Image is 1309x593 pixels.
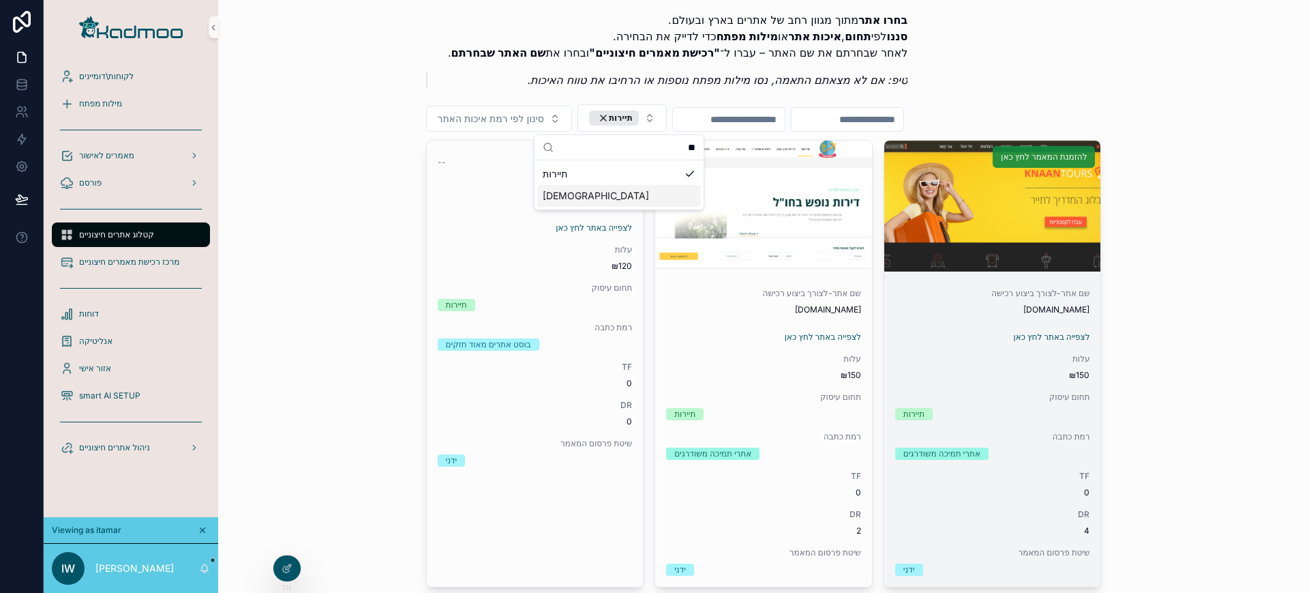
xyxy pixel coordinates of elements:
a: אזור אישי [52,356,210,381]
div: תיירות [903,408,924,420]
span: תחום עיסוק [895,392,1090,403]
span: שם אתר-לצורך ביצוע רכישה [666,288,861,299]
span: 0 [438,378,633,389]
span: smart AI SETUP [79,390,140,401]
span: עלות [438,244,633,255]
a: מרכז רכישת מאמרים חיצוניים [52,250,210,274]
div: Suggestions [535,160,704,209]
div: [DEMOGRAPHIC_DATA] [537,185,701,207]
span: שם אתר-לצורך ביצוע רכישה [895,288,1090,299]
a: מילות מפתח [52,91,210,116]
strong: מילות מפתח [717,29,778,43]
span: 0 [895,487,1090,498]
span: iw [61,560,75,577]
a: פורסם [52,171,210,195]
span: TF [666,471,861,482]
strong: סננו [886,29,907,43]
div: תיירות [446,299,467,311]
span: שם אתר-לצורך ביצוע רכישה [438,179,633,190]
a: מאמרים לאישור [52,143,210,168]
span: [DOMAIN_NAME] [895,304,1090,315]
span: עלות [895,353,1090,364]
span: ₪150 [895,370,1090,381]
span: מילות מפתח [79,98,122,109]
span: DR [438,400,633,411]
li: לפי , או כדי לדייק את הבחירה. [448,28,908,44]
span: -- [438,157,446,168]
span: DR [895,509,1090,520]
span: TF [438,362,633,373]
span: Viewing as itamar [52,525,121,536]
span: לקוחות\דומיינים [79,71,134,82]
button: Select Button [577,104,667,132]
span: מרכז רכישת מאמרים חיצוניים [79,257,179,267]
strong: שם האתר שבחרתם [451,46,546,59]
p: טיפ: אם לא מצאתם התאמה, נסו מילות מפתח נוספות או הרחיבו את טווח האיכות. [438,72,908,88]
a: לצפייה באתר לחץ כאן [785,332,861,342]
button: להזמנת המאמר לחץ כאן [993,146,1095,168]
span: עלות [666,353,861,364]
span: [DOMAIN_NAME] [438,195,633,206]
span: ניהול אתרים חיצוניים [79,442,150,453]
span: קטלוג אתרים חיצוניים [79,229,154,240]
span: להזמנת המאמר לחץ כאן [1001,151,1087,162]
a: smart AI SETUP [52,384,210,408]
span: 4 [895,525,1090,536]
button: Unselect TYYRVT [589,111,639,126]
strong: "רכישת מאמרים חיצוניים" [589,46,720,59]
div: צילום-מסך-2025-08-20-114121.png [884,141,1101,272]
a: לצפייה באתר לחץ כאן [556,222,632,233]
a: לצפייה באתר לחץ כאן [1013,332,1089,342]
span: פורסם [79,177,102,188]
span: תחום עיסוק [666,392,861,403]
strong: בחרו אתר [858,13,907,27]
li: לאחר שבחרתם את שם האתר – עברו ל־ ובחרו את . [448,44,908,61]
span: אזור אישי [79,363,111,374]
strong: תחום [845,29,871,43]
div: תיירות [589,111,639,126]
span: שיטת פרסום המאמר [666,547,861,558]
a: קטלוג אתרים חיצוניים [52,222,210,247]
span: ₪150 [666,370,861,381]
a: דוחות [52,302,210,326]
span: שיטת פרסום המאמר [895,547,1090,558]
span: ₪120 [438,261,633,272]
div: אתרי תמיכה משודרגים [674,448,751,460]
span: רמת כתבה [438,322,633,333]
li: מתוך מגוון רחב של אתרים בארץ ובעולם. [448,12,908,28]
a: אנליטיקה [52,329,210,353]
div: אתרי תמיכה משודרגים [903,448,980,460]
span: סינון לפי רמת איכות האתר [438,112,544,126]
strong: איכות אתר [788,29,841,43]
div: ידני [446,454,457,467]
div: ידני [903,564,915,576]
a: ניהול אתרים חיצוניים [52,435,210,460]
span: 0 [666,487,861,498]
div: תיירות [537,163,701,185]
div: ידני [674,564,686,576]
span: 2 [666,525,861,536]
button: Select Button [426,106,572,132]
span: דוחות [79,308,99,319]
span: מאמרים לאישור [79,150,134,161]
span: DR [666,509,861,520]
span: 0 [438,416,633,427]
span: TF [895,471,1090,482]
span: שיטת פרסום המאמר [438,438,633,449]
div: תיירות [674,408,695,420]
span: אנליטיקה [79,336,112,347]
span: רמת כתבה [666,431,861,442]
div: בוסט אתרים מאוד חזקים [446,338,531,351]
span: תחום עיסוק [438,283,633,293]
p: [PERSON_NAME] [95,562,174,575]
div: דירות-נופש-בחול.png [655,141,872,272]
img: App logo [79,16,183,38]
a: לקוחות\דומיינים [52,64,210,89]
span: רמת כתבה [895,431,1090,442]
span: [DOMAIN_NAME] [666,304,861,315]
div: scrollable content [44,55,218,478]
